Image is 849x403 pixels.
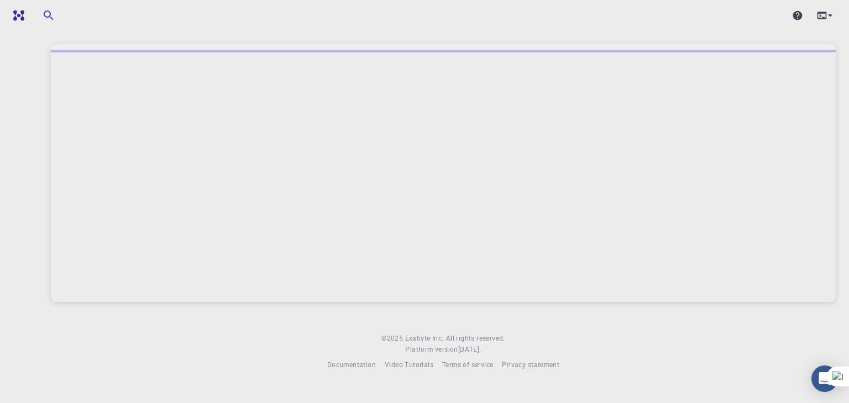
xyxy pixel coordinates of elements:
[327,360,376,369] span: Documentation
[385,359,433,370] a: Video Tutorials
[458,344,481,355] a: [DATE].
[405,344,458,355] span: Platform version
[458,344,481,353] span: [DATE] .
[811,365,838,392] div: Open Intercom Messenger
[442,359,493,370] a: Terms of service
[405,333,444,342] span: Exabyte Inc.
[405,333,444,344] a: Exabyte Inc.
[9,10,24,21] img: logo
[502,359,559,370] a: Privacy statement
[385,360,433,369] span: Video Tutorials
[381,333,405,344] span: © 2025
[327,359,376,370] a: Documentation
[502,360,559,369] span: Privacy statement
[442,360,493,369] span: Terms of service
[446,333,505,344] span: All rights reserved.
